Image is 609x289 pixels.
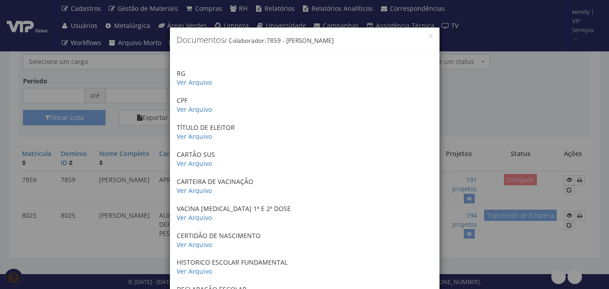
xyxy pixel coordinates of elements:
p: TÍTULO DE ELEITOR [177,123,433,141]
a: Ver Arquivo [177,267,212,275]
a: Ver Arquivo [177,240,212,249]
a: Ver Arquivo [177,159,212,168]
a: Ver Arquivo [177,105,212,114]
small: / Colaborador: [224,37,334,45]
p: CERTIDÃO DE NASCIMENTO [177,231,433,249]
p: CARTEIRA DE VACINAÇÃO [177,177,433,195]
a: Ver Arquivo [177,78,212,87]
p: VACINA [MEDICAL_DATA] 1ª E 2ª DOSE [177,204,433,222]
p: CPF [177,96,433,114]
h4: Documentos [177,34,433,46]
span: 7859 - [PERSON_NAME] [266,37,334,45]
button: Close [429,34,433,38]
p: CARTÃO SUS [177,150,433,168]
a: Ver Arquivo [177,132,212,141]
a: Ver Arquivo [177,186,212,195]
p: HISTORICO ESCOLAR FUNDAMENTAL [177,258,433,276]
a: Ver Arquivo [177,213,212,222]
p: RG [177,69,433,87]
